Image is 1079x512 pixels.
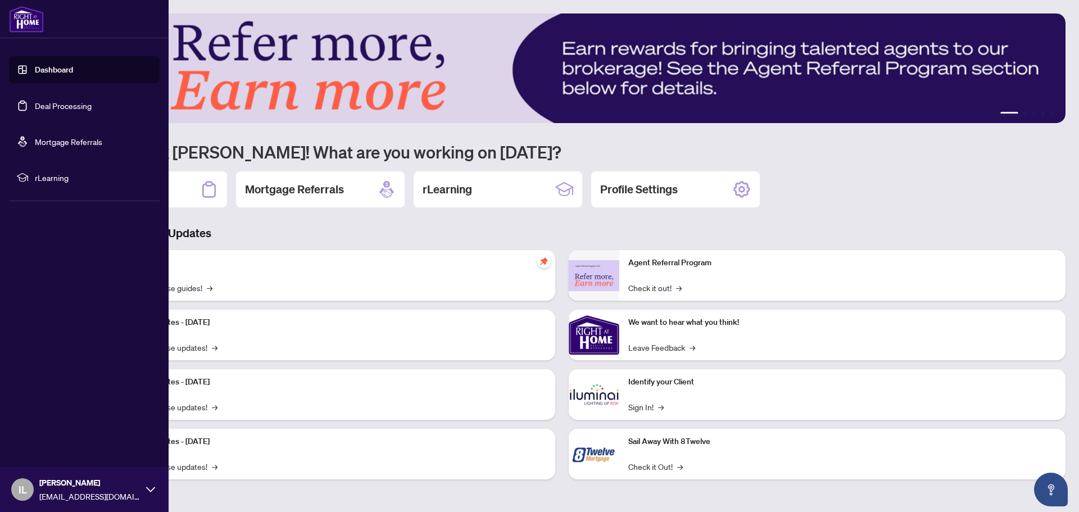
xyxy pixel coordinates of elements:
button: 4 [1041,112,1045,116]
img: logo [9,6,44,33]
a: Leave Feedback→ [628,341,695,354]
span: → [212,401,217,413]
a: Check it Out!→ [628,460,683,473]
span: [PERSON_NAME] [39,477,140,489]
span: → [677,460,683,473]
img: Slide 0 [58,13,1066,123]
a: Mortgage Referrals [35,137,102,147]
h1: Welcome back [PERSON_NAME]! What are you working on [DATE]? [58,141,1066,162]
button: 1 [1000,112,1018,116]
a: Check it out!→ [628,282,682,294]
span: → [690,341,695,354]
p: We want to hear what you think! [628,316,1057,329]
span: → [676,282,682,294]
span: [EMAIL_ADDRESS][DOMAIN_NAME] [39,490,140,502]
img: We want to hear what you think! [569,310,619,360]
img: Identify your Client [569,369,619,420]
h3: Brokerage & Industry Updates [58,225,1066,241]
span: IL [19,482,27,497]
a: Dashboard [35,65,73,75]
a: Deal Processing [35,101,92,111]
span: pushpin [537,255,551,268]
button: 2 [1023,112,1027,116]
button: Open asap [1034,473,1068,506]
span: rLearning [35,171,152,184]
p: Sail Away With 8Twelve [628,436,1057,448]
span: → [207,282,212,294]
img: Sail Away With 8Twelve [569,429,619,479]
h2: rLearning [423,182,472,197]
span: → [658,401,664,413]
p: Identify your Client [628,376,1057,388]
button: 5 [1050,112,1054,116]
p: Platform Updates - [DATE] [118,316,546,329]
a: Sign In!→ [628,401,664,413]
p: Platform Updates - [DATE] [118,436,546,448]
span: → [212,460,217,473]
button: 3 [1032,112,1036,116]
h2: Mortgage Referrals [245,182,344,197]
p: Self-Help [118,257,546,269]
p: Agent Referral Program [628,257,1057,269]
p: Platform Updates - [DATE] [118,376,546,388]
span: → [212,341,217,354]
img: Agent Referral Program [569,260,619,291]
h2: Profile Settings [600,182,678,197]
